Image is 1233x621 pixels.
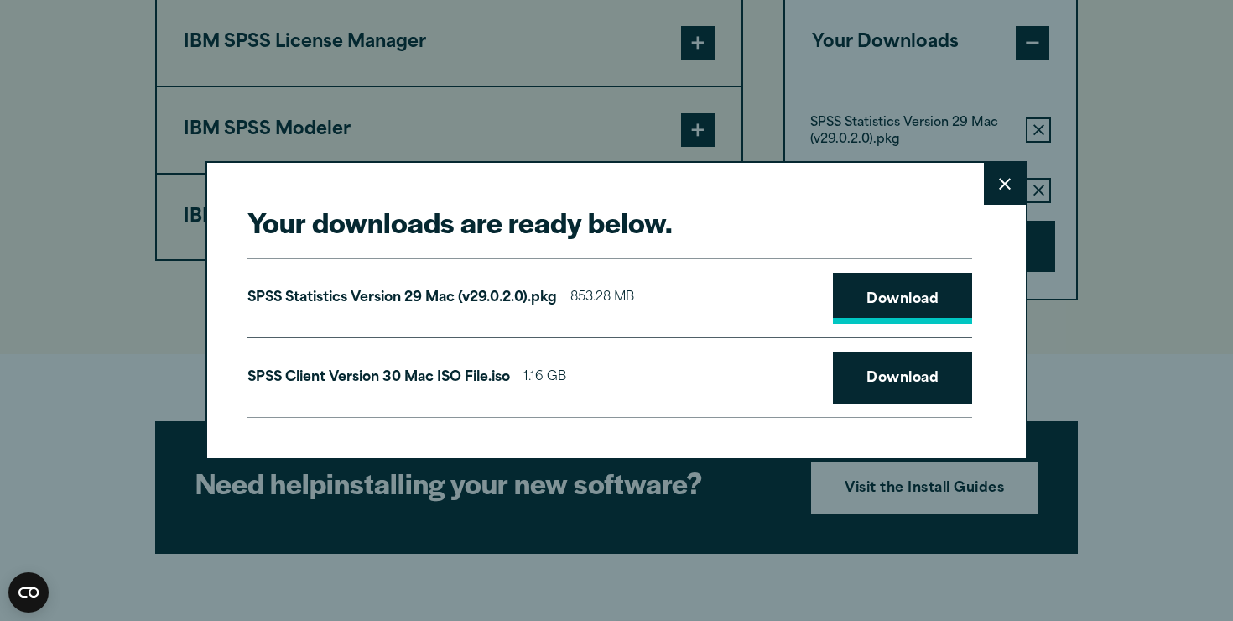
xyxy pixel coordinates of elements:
[247,286,557,310] p: SPSS Statistics Version 29 Mac (v29.0.2.0).pkg
[8,572,49,613] div: CookieBot Widget Contents
[247,203,972,241] h2: Your downloads are ready below.
[833,273,972,325] a: Download
[523,366,566,390] span: 1.16 GB
[833,352,972,404] a: Download
[8,572,49,613] svg: CookieBot Widget Icon
[247,366,510,390] p: SPSS Client Version 30 Mac ISO File.iso
[8,572,49,613] button: Open CMP widget
[570,286,634,310] span: 853.28 MB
